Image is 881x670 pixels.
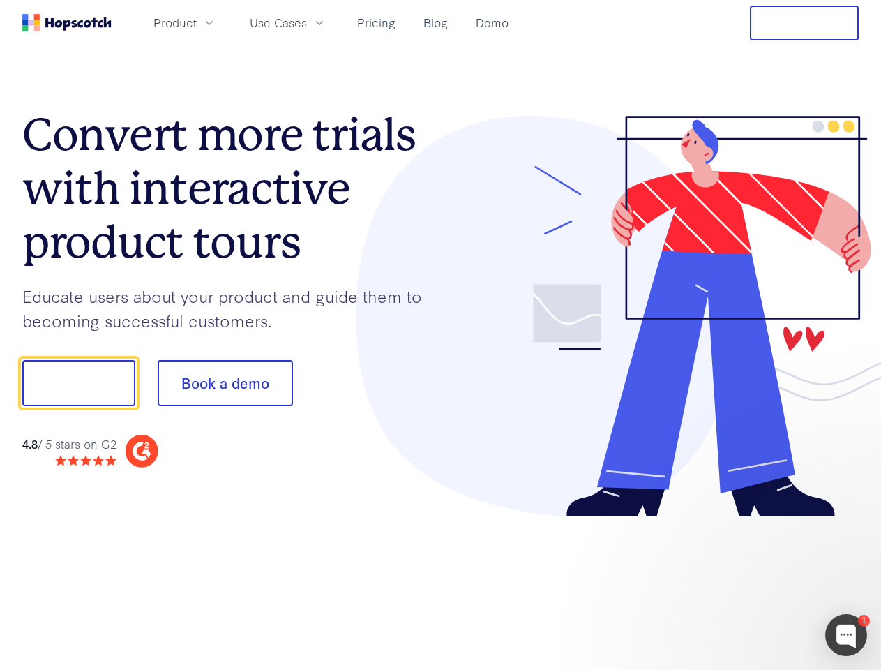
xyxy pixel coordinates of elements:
span: Use Cases [250,14,307,31]
button: Book a demo [158,360,293,406]
span: Product [153,14,197,31]
p: Educate users about your product and guide them to becoming successful customers. [22,284,441,332]
a: Home [22,14,112,31]
strong: 4.8 [22,435,38,452]
div: / 5 stars on G2 [22,435,116,453]
button: Free Trial [750,6,859,40]
button: Product [145,11,225,34]
div: 1 [858,615,870,627]
a: Pricing [352,11,401,34]
h1: Convert more trials with interactive product tours [22,108,441,269]
button: Show me! [22,360,135,406]
a: Demo [470,11,514,34]
button: Use Cases [241,11,335,34]
a: Blog [418,11,453,34]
